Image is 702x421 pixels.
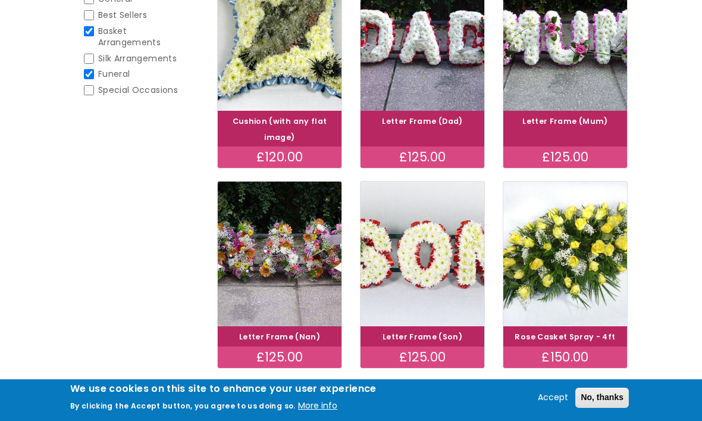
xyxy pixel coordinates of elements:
[515,332,615,342] a: Rose Casket Spray - 4ft
[503,347,627,368] div: £150.00
[239,332,320,342] a: Letter Frame (Nan)
[503,146,627,168] div: £125.00
[98,84,178,96] span: Special Occasions
[383,332,462,342] a: Letter Frame (Son)
[70,401,296,411] p: By clicking the Accept button, you agree to us doing so.
[503,182,627,326] img: Rose Casket Spray - 4ft
[98,68,130,80] span: Funeral
[522,116,607,126] a: Letter Frame (Mum)
[218,347,341,368] div: £125.00
[382,116,462,126] a: Letter Frame (Dad)
[98,25,161,49] span: Basket Arrangements
[298,399,337,413] button: More info
[218,146,341,168] div: £120.00
[98,9,147,21] span: Best Sellers
[361,146,484,168] div: £125.00
[533,391,573,405] button: Accept
[218,182,341,326] img: Letter Frame (Nan)
[70,382,377,395] h2: We use cookies on this site to enhance your user experience
[98,52,177,64] span: Silk Arrangements
[233,116,327,142] a: Cushion (with any flat image)
[575,388,629,408] button: No, thanks
[361,182,484,326] img: Letter Frame (Son)
[361,347,484,368] div: £125.00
